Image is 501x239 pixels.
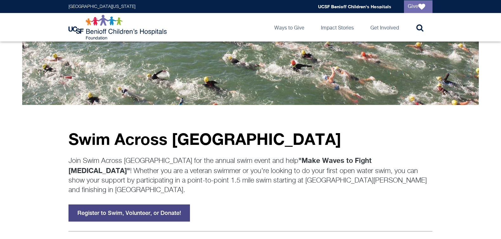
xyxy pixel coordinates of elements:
a: [GEOGRAPHIC_DATA][US_STATE] [68,4,135,9]
a: UCSF Benioff Children's Hospitals [318,4,391,9]
a: Impact Stories [316,13,359,42]
a: Give [404,0,433,13]
a: Ways to Give [269,13,309,42]
img: Logo for UCSF Benioff Children's Hospitals Foundation [68,15,168,40]
p: Join Swim Across [GEOGRAPHIC_DATA] for the annual swim event and help ! Whether you are a veteran... [68,156,433,195]
p: Swim Across [GEOGRAPHIC_DATA] [68,130,433,148]
a: Register to Swim, Volunteer, or Donate! [68,204,190,222]
a: Get Involved [365,13,404,42]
